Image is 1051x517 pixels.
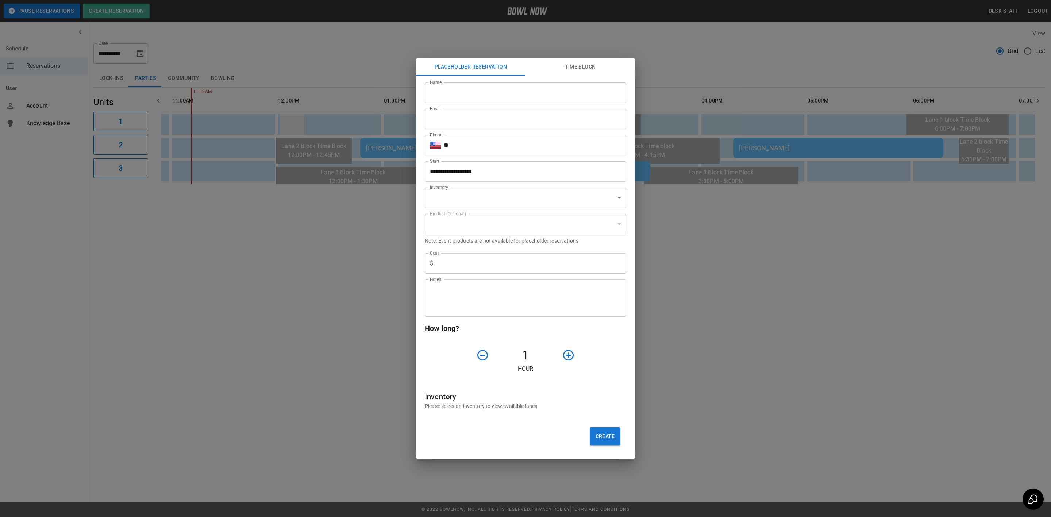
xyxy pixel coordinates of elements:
button: Time Block [525,58,635,76]
input: Choose date, selected date is Oct 11, 2025 [425,161,621,182]
div: ​ [425,188,626,208]
label: Start [430,158,439,164]
p: $ [430,259,433,268]
h4: 1 [492,348,559,363]
h6: Inventory [425,391,626,402]
button: Create [590,427,620,445]
button: Placeholder Reservation [416,58,525,76]
button: Select country [430,140,441,151]
p: Please select an inventory to view available lanes [425,402,626,410]
div: ​ [425,214,626,234]
p: Hour [425,364,626,373]
h6: How long? [425,323,626,334]
p: Note: Event products are not available for placeholder reservations [425,237,626,244]
label: Phone [430,132,442,138]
